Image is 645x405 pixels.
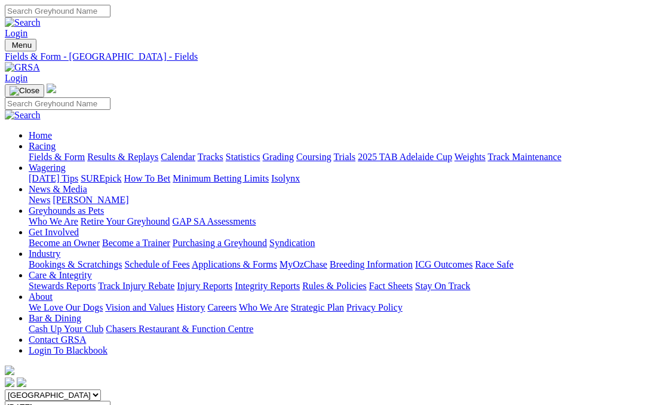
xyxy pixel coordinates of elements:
[17,378,26,387] img: twitter.svg
[29,195,50,205] a: News
[29,238,640,248] div: Get Involved
[102,238,170,248] a: Become a Trainer
[5,110,41,121] img: Search
[29,195,640,205] div: News & Media
[235,281,300,291] a: Integrity Reports
[239,302,288,312] a: Who We Are
[226,152,260,162] a: Statistics
[173,238,267,248] a: Purchasing a Greyhound
[12,41,32,50] span: Menu
[29,335,86,345] a: Contact GRSA
[475,259,513,269] a: Race Safe
[296,152,331,162] a: Coursing
[29,173,640,184] div: Wagering
[5,73,27,83] a: Login
[29,227,79,237] a: Get Involved
[5,28,27,38] a: Login
[198,152,223,162] a: Tracks
[5,97,110,110] input: Search
[415,259,472,269] a: ICG Outcomes
[269,238,315,248] a: Syndication
[29,205,104,216] a: Greyhounds as Pets
[173,173,269,183] a: Minimum Betting Limits
[173,216,256,226] a: GAP SA Assessments
[29,141,56,151] a: Racing
[302,281,367,291] a: Rules & Policies
[5,17,41,28] img: Search
[5,62,40,73] img: GRSA
[29,248,60,259] a: Industry
[29,130,52,140] a: Home
[81,173,121,183] a: SUREpick
[369,281,413,291] a: Fact Sheets
[346,302,403,312] a: Privacy Policy
[5,5,110,17] input: Search
[263,152,294,162] a: Grading
[29,281,96,291] a: Stewards Reports
[415,281,470,291] a: Stay On Track
[124,173,171,183] a: How To Bet
[177,281,232,291] a: Injury Reports
[29,292,53,302] a: About
[29,216,640,227] div: Greyhounds as Pets
[279,259,327,269] a: MyOzChase
[29,259,640,270] div: Industry
[29,281,640,292] div: Care & Integrity
[29,152,640,162] div: Racing
[5,366,14,375] img: logo-grsa-white.png
[29,324,640,335] div: Bar & Dining
[29,184,87,194] a: News & Media
[488,152,561,162] a: Track Maintenance
[271,173,300,183] a: Isolynx
[98,281,174,291] a: Track Injury Rebate
[53,195,128,205] a: [PERSON_NAME]
[29,302,640,313] div: About
[207,302,236,312] a: Careers
[192,259,277,269] a: Applications & Forms
[29,152,85,162] a: Fields & Form
[105,302,174,312] a: Vision and Values
[29,270,92,280] a: Care & Integrity
[29,259,122,269] a: Bookings & Scratchings
[10,86,39,96] img: Close
[29,345,107,355] a: Login To Blackbook
[5,378,14,387] img: facebook.svg
[29,173,78,183] a: [DATE] Tips
[176,302,205,312] a: History
[29,302,103,312] a: We Love Our Dogs
[454,152,486,162] a: Weights
[330,259,413,269] a: Breeding Information
[124,259,189,269] a: Schedule of Fees
[358,152,452,162] a: 2025 TAB Adelaide Cup
[47,84,56,93] img: logo-grsa-white.png
[81,216,170,226] a: Retire Your Greyhound
[5,84,44,97] button: Toggle navigation
[29,162,66,173] a: Wagering
[29,238,100,248] a: Become an Owner
[87,152,158,162] a: Results & Replays
[333,152,355,162] a: Trials
[161,152,195,162] a: Calendar
[5,51,640,62] a: Fields & Form - [GEOGRAPHIC_DATA] - Fields
[29,313,81,323] a: Bar & Dining
[5,39,36,51] button: Toggle navigation
[106,324,253,334] a: Chasers Restaurant & Function Centre
[29,324,103,334] a: Cash Up Your Club
[29,216,78,226] a: Who We Are
[291,302,344,312] a: Strategic Plan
